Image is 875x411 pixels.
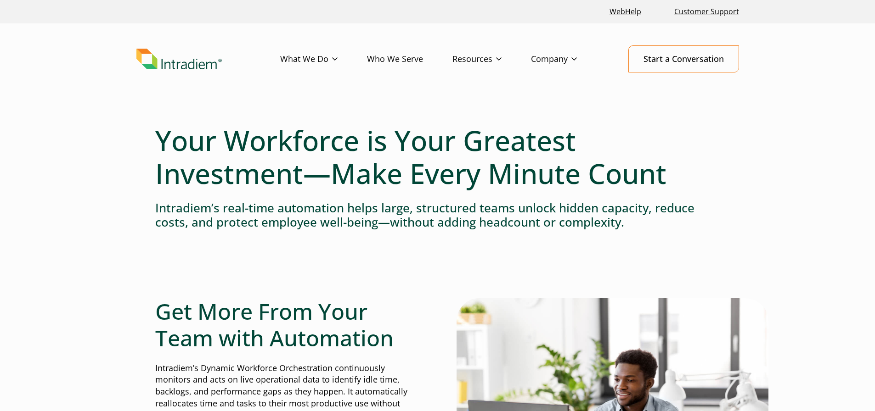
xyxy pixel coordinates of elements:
h4: Intradiem’s real-time automation helps large, structured teams unlock hidden capacity, reduce cos... [155,201,720,229]
a: What We Do [280,46,367,72]
a: Start a Conversation [628,45,739,72]
a: Resources [452,46,531,72]
a: Company [531,46,606,72]
h2: Get More From Your Team with Automation [155,298,419,351]
img: Intradiem [136,49,222,70]
h1: Your Workforce is Your Greatest Investment—Make Every Minute Count [155,124,720,190]
a: Who We Serve [367,46,452,72]
a: Link to homepage of Intradiem [136,49,280,70]
a: Customer Support [671,2,743,22]
a: Link opens in a new window [606,2,645,22]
